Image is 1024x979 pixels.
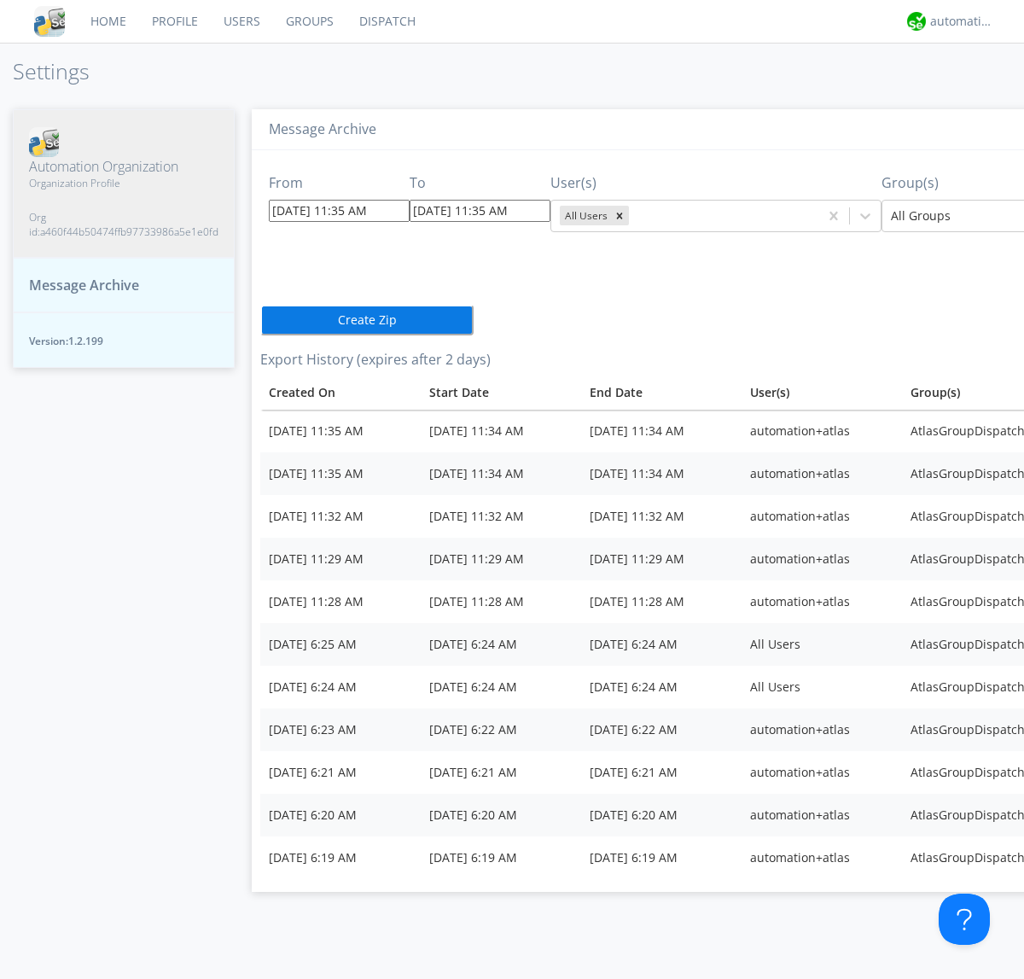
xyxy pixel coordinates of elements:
span: Automation Organization [29,157,218,177]
div: [DATE] 11:32 AM [269,508,412,525]
h3: User(s) [550,176,881,191]
div: [DATE] 11:29 AM [590,551,733,568]
div: [DATE] 11:28 AM [590,593,733,610]
img: cddb5a64eb264b2086981ab96f4c1ba7 [34,6,65,37]
span: Org id: a460f44b50474ffb97733986a5e1e0fd [29,210,218,239]
div: All Users [750,636,893,653]
th: User(s) [742,376,902,410]
div: automation+atlas [750,551,893,568]
div: Remove All Users [610,206,629,225]
th: Toggle SortBy [581,376,742,410]
img: d2d01cd9b4174d08988066c6d424eccd [907,12,926,31]
h3: To [410,176,550,191]
div: [DATE] 11:28 AM [429,593,573,610]
div: [DATE] 6:21 AM [269,764,412,781]
div: [DATE] 11:34 AM [590,422,733,440]
button: Create Zip [260,305,474,335]
div: automation+atlas [750,422,893,440]
div: automation+atlas [750,721,893,738]
div: [DATE] 6:19 AM [590,849,733,866]
div: [DATE] 11:29 AM [269,551,412,568]
div: [DATE] 6:23 AM [269,721,412,738]
div: [DATE] 11:34 AM [590,465,733,482]
th: Toggle SortBy [260,376,421,410]
iframe: Toggle Customer Support [939,894,990,945]
div: [DATE] 6:24 AM [590,636,733,653]
div: [DATE] 11:34 AM [429,465,573,482]
img: cddb5a64eb264b2086981ab96f4c1ba7 [29,127,59,157]
div: [DATE] 6:20 AM [590,807,733,824]
div: [DATE] 6:22 AM [429,721,573,738]
div: [DATE] 6:20 AM [269,807,412,824]
div: [DATE] 6:25 AM [269,636,412,653]
div: [DATE] 6:24 AM [590,679,733,696]
div: [DATE] 11:35 AM [269,422,412,440]
div: automation+atlas [750,764,893,781]
div: [DATE] 6:24 AM [429,679,573,696]
div: [DATE] 6:19 AM [429,849,573,866]
div: [DATE] 6:21 AM [429,764,573,781]
div: automation+atlas [750,465,893,482]
div: [DATE] 11:35 AM [269,465,412,482]
div: [DATE] 11:34 AM [429,422,573,440]
div: [DATE] 6:24 AM [429,636,573,653]
div: [DATE] 6:22 AM [590,721,733,738]
div: [DATE] 11:32 AM [429,508,573,525]
div: All Users [750,679,893,696]
span: Organization Profile [29,176,218,190]
button: Automation OrganizationOrganization ProfileOrg id:a460f44b50474ffb97733986a5e1e0fd [13,109,235,258]
button: Version:1.2.199 [13,312,235,368]
div: [DATE] 6:21 AM [590,764,733,781]
div: [DATE] 6:24 AM [269,679,412,696]
div: automation+atlas [750,849,893,866]
div: automation+atlas [750,508,893,525]
div: automation+atlas [930,13,994,30]
div: [DATE] 11:28 AM [269,593,412,610]
div: [DATE] 11:32 AM [590,508,733,525]
div: automation+atlas [750,807,893,824]
button: Message Archive [13,258,235,313]
div: [DATE] 6:20 AM [429,807,573,824]
span: Version: 1.2.199 [29,334,218,348]
h3: From [269,176,410,191]
th: Toggle SortBy [421,376,581,410]
div: automation+atlas [750,593,893,610]
div: All Users [560,206,610,225]
div: [DATE] 11:29 AM [429,551,573,568]
span: Message Archive [29,276,139,295]
div: [DATE] 6:19 AM [269,849,412,866]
